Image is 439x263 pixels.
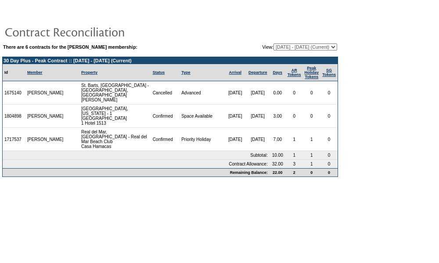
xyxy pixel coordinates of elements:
[322,68,336,77] a: SGTokens
[320,104,338,128] td: 0
[180,104,224,128] td: Space Available
[286,160,303,168] td: 3
[153,70,165,75] a: Status
[270,128,286,151] td: 7.00
[79,128,151,151] td: Real del Mar, [GEOGRAPHIC_DATA] - Real del Mar Beach Club Casa Hamacas
[286,104,303,128] td: 0
[286,128,303,151] td: 1
[151,81,180,104] td: Cancelled
[270,160,286,168] td: 32.00
[303,81,321,104] td: 0
[224,128,246,151] td: [DATE]
[320,81,338,104] td: 0
[320,160,338,168] td: 0
[151,104,180,128] td: Confirmed
[3,160,270,168] td: Contract Allowance:
[246,104,270,128] td: [DATE]
[246,81,270,104] td: [DATE]
[288,68,301,77] a: ARTokens
[151,128,180,151] td: Confirmed
[79,104,151,128] td: [GEOGRAPHIC_DATA], [US_STATE] - 1 [GEOGRAPHIC_DATA] 1 Hotel 1513
[3,128,25,151] td: 1717537
[303,104,321,128] td: 0
[3,64,25,81] td: Id
[303,151,321,160] td: 1
[320,168,338,177] td: 0
[25,104,65,128] td: [PERSON_NAME]
[246,128,270,151] td: [DATE]
[3,151,270,160] td: Subtotal:
[224,81,246,104] td: [DATE]
[81,70,97,75] a: Property
[270,104,286,128] td: 3.00
[3,168,270,177] td: Remaining Balance:
[270,168,286,177] td: 22.00
[286,81,303,104] td: 0
[224,104,246,128] td: [DATE]
[303,160,321,168] td: 1
[27,70,43,75] a: Member
[79,81,151,104] td: St. Barts, [GEOGRAPHIC_DATA] - [GEOGRAPHIC_DATA], [GEOGRAPHIC_DATA] [PERSON_NAME]
[25,81,65,104] td: [PERSON_NAME]
[270,81,286,104] td: 0.00
[180,128,224,151] td: Priority Holiday
[273,70,282,75] a: Days
[181,70,190,75] a: Type
[218,43,337,50] td: View:
[286,168,303,177] td: 2
[270,151,286,160] td: 10.00
[3,57,338,64] td: 30 Day Plus - Peak Contract :: [DATE] - [DATE] (Current)
[25,128,65,151] td: [PERSON_NAME]
[3,44,137,50] b: There are 6 contracts for the [PERSON_NAME] membership:
[248,70,267,75] a: Departure
[303,128,321,151] td: 1
[305,66,319,79] a: Peak HolidayTokens
[320,151,338,160] td: 0
[180,81,224,104] td: Advanced
[4,23,180,40] img: pgTtlContractReconciliation.gif
[3,104,25,128] td: 1804898
[286,151,303,160] td: 1
[229,70,241,75] a: Arrival
[303,168,321,177] td: 0
[3,81,25,104] td: 1675140
[320,128,338,151] td: 0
